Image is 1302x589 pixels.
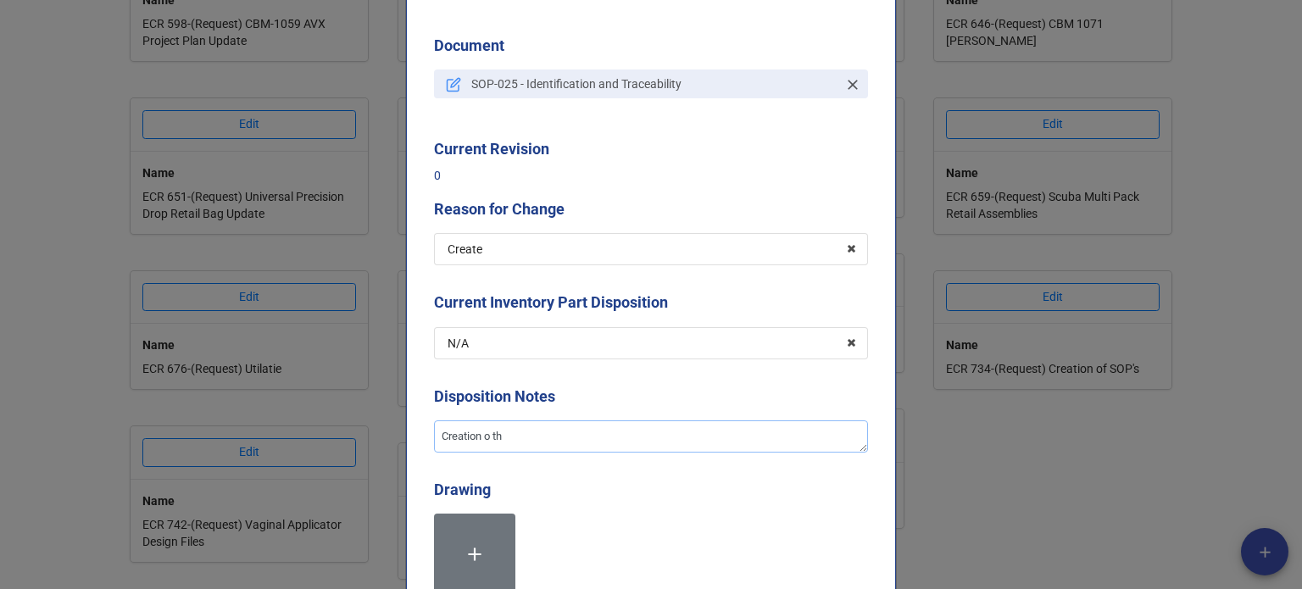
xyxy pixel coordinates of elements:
div: N/A [448,337,469,349]
b: Current Revision [434,140,549,158]
label: Disposition Notes [434,385,555,408]
p: 0 [434,167,868,184]
label: Current Inventory Part Disposition [434,291,668,314]
label: Drawing [434,478,491,502]
p: SOP-025 - Identification and Traceability [471,75,837,92]
textarea: Creation o [434,420,868,453]
div: Create [448,243,482,255]
label: Reason for Change [434,197,565,221]
label: Document [434,34,504,58]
